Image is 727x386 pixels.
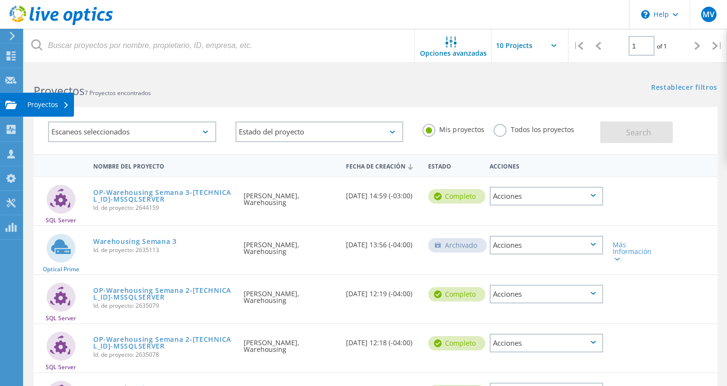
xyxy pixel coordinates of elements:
[48,121,216,142] div: Escaneos seleccionados
[239,324,341,362] div: [PERSON_NAME], Warehousing
[490,236,603,254] div: Acciones
[93,336,234,350] a: OP-Warehousing Semana 2-[TECHNICAL_ID]-MSSQLSERVER
[46,315,76,321] span: SQL Server
[657,42,667,50] span: of 1
[341,157,423,175] div: Fecha de creación
[613,241,658,262] div: Más Información
[568,29,588,63] div: |
[239,275,341,314] div: [PERSON_NAME], Warehousing
[341,177,423,209] div: [DATE] 14:59 (-03:00)
[428,189,485,204] div: completo
[493,124,574,133] label: Todos los proyectos
[235,121,404,142] div: Estado del proyecto
[485,157,608,174] div: Acciones
[85,89,151,97] span: 7 Proyectos encontrados
[423,157,485,174] div: Estado
[490,285,603,303] div: Acciones
[341,226,423,258] div: [DATE] 13:56 (-04:00)
[10,20,113,27] a: Live Optics Dashboard
[651,84,717,92] a: Restablecer filtros
[420,50,487,57] span: Opciones avanzadas
[422,124,484,133] label: Mis proyectos
[428,287,485,302] div: completo
[46,364,76,370] span: SQL Server
[46,217,76,223] span: SQL Server
[239,177,341,216] div: [PERSON_NAME], Warehousing
[641,10,650,19] svg: \n
[93,189,234,203] a: OP-Warehousing Semana 3-[TECHNICAL_ID]-MSSQLSERVER
[490,187,603,205] div: Acciones
[93,238,177,245] a: Warehousing Semana 3
[428,238,487,253] div: Archivado
[93,247,234,253] span: Id. de proyecto: 2635113
[93,352,234,358] span: Id. de proyecto: 2635078
[428,336,485,350] div: completo
[239,226,341,265] div: [PERSON_NAME], Warehousing
[43,266,79,272] span: Optical Prime
[24,29,415,62] input: Buscar proyectos por nombre, propietario, ID, empresa, etc.
[707,29,727,63] div: |
[93,303,234,309] span: Id. de proyecto: 2635079
[93,287,234,301] a: OP-Warehousing Semana 2-[TECHNICAL_ID]-MSSQLSERVER
[34,83,85,98] b: Proyectos
[702,11,715,18] span: MV
[341,324,423,356] div: [DATE] 12:18 (-04:00)
[341,275,423,307] div: [DATE] 12:19 (-04:00)
[490,334,603,352] div: Acciones
[93,205,234,211] span: Id. de proyecto: 2644159
[88,157,239,174] div: Nombre del proyecto
[27,101,69,108] div: Proyectos
[600,121,673,143] button: Search
[626,127,651,138] span: Search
